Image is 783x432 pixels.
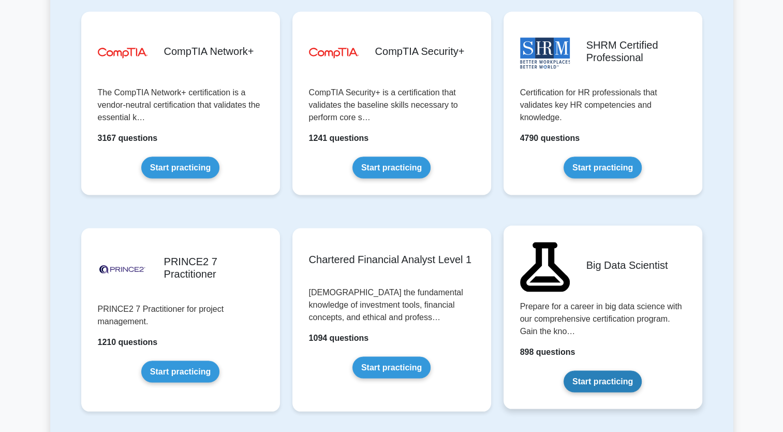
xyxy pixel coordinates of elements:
[564,371,642,393] a: Start practicing
[352,157,431,179] a: Start practicing
[564,157,642,179] a: Start practicing
[352,357,431,379] a: Start practicing
[141,157,219,179] a: Start practicing
[141,361,219,383] a: Start practicing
